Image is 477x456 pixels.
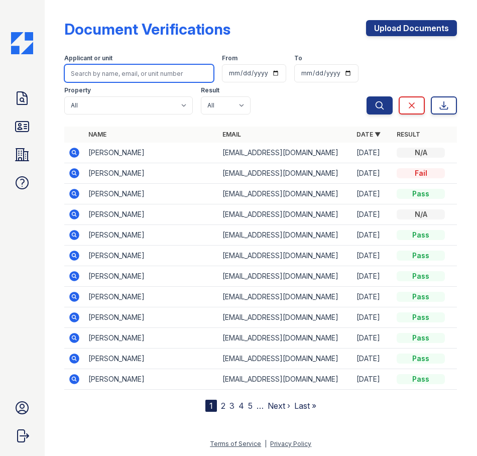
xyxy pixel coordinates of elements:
a: Next › [268,401,290,411]
td: [PERSON_NAME] [84,143,218,163]
a: Upload Documents [366,20,457,36]
td: [EMAIL_ADDRESS][DOMAIN_NAME] [218,287,352,307]
td: [DATE] [352,204,393,225]
a: 2 [221,401,225,411]
a: Terms of Service [210,440,261,447]
td: [PERSON_NAME] [84,225,218,246]
td: [PERSON_NAME] [84,204,218,225]
div: Fail [397,168,445,178]
td: [EMAIL_ADDRESS][DOMAIN_NAME] [218,204,352,225]
div: | [265,440,267,447]
label: Result [201,86,219,94]
div: Document Verifications [64,20,230,38]
span: … [257,400,264,412]
td: [EMAIL_ADDRESS][DOMAIN_NAME] [218,184,352,204]
td: [DATE] [352,287,393,307]
td: [DATE] [352,266,393,287]
div: Pass [397,230,445,240]
input: Search by name, email, or unit number [64,64,214,82]
td: [PERSON_NAME] [84,246,218,266]
td: [DATE] [352,328,393,349]
td: [PERSON_NAME] [84,184,218,204]
td: [DATE] [352,184,393,204]
td: [EMAIL_ADDRESS][DOMAIN_NAME] [218,328,352,349]
a: Email [222,131,241,138]
td: [PERSON_NAME] [84,266,218,287]
td: [PERSON_NAME] [84,163,218,184]
div: 1 [205,400,217,412]
a: Result [397,131,420,138]
div: N/A [397,209,445,219]
td: [DATE] [352,225,393,246]
a: 3 [229,401,234,411]
label: Property [64,86,91,94]
td: [EMAIL_ADDRESS][DOMAIN_NAME] [218,307,352,328]
div: Pass [397,312,445,322]
div: Pass [397,189,445,199]
td: [DATE] [352,163,393,184]
div: N/A [397,148,445,158]
div: Pass [397,251,445,261]
td: [EMAIL_ADDRESS][DOMAIN_NAME] [218,163,352,184]
a: Last » [294,401,316,411]
td: [PERSON_NAME] [84,307,218,328]
td: [EMAIL_ADDRESS][DOMAIN_NAME] [218,246,352,266]
a: 4 [238,401,244,411]
td: [DATE] [352,349,393,369]
td: [DATE] [352,246,393,266]
td: [DATE] [352,143,393,163]
div: Pass [397,333,445,343]
label: From [222,54,237,62]
a: Date ▼ [356,131,381,138]
a: Name [88,131,106,138]
td: [PERSON_NAME] [84,369,218,390]
label: Applicant or unit [64,54,112,62]
a: 5 [248,401,253,411]
td: [DATE] [352,369,393,390]
td: [EMAIL_ADDRESS][DOMAIN_NAME] [218,143,352,163]
img: CE_Icon_Blue-c292c112584629df590d857e76928e9f676e5b41ef8f769ba2f05ee15b207248.png [11,32,33,54]
a: Privacy Policy [270,440,311,447]
td: [PERSON_NAME] [84,328,218,349]
td: [EMAIL_ADDRESS][DOMAIN_NAME] [218,349,352,369]
td: [PERSON_NAME] [84,287,218,307]
div: Pass [397,271,445,281]
td: [EMAIL_ADDRESS][DOMAIN_NAME] [218,266,352,287]
td: [DATE] [352,307,393,328]
div: Pass [397,292,445,302]
div: Pass [397,374,445,384]
div: Pass [397,354,445,364]
label: To [294,54,302,62]
td: [EMAIL_ADDRESS][DOMAIN_NAME] [218,369,352,390]
td: [EMAIL_ADDRESS][DOMAIN_NAME] [218,225,352,246]
td: [PERSON_NAME] [84,349,218,369]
